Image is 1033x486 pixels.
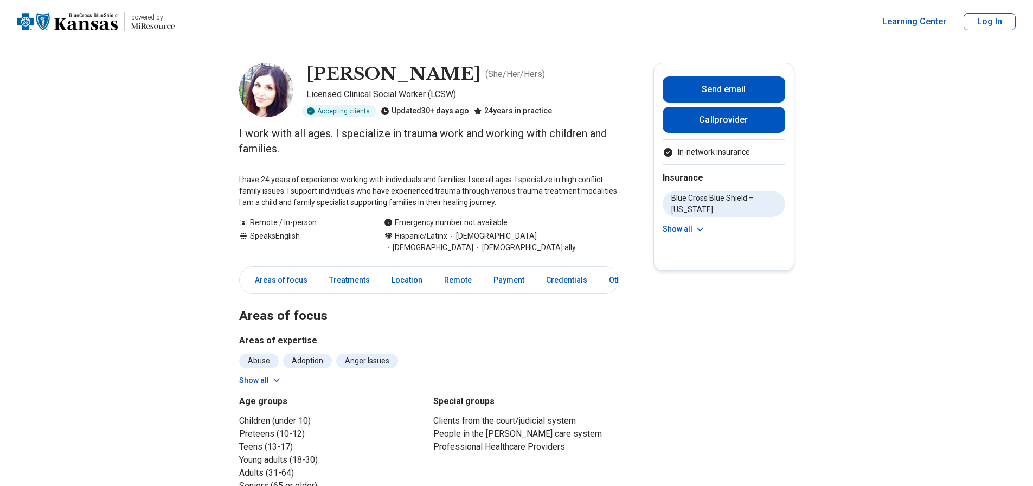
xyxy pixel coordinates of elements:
li: Preteens (10-12) [239,427,425,440]
a: Treatments [323,269,376,291]
li: Young adults (18-30) [239,453,425,466]
ul: Payment options [663,146,785,158]
span: [DEMOGRAPHIC_DATA] [447,231,537,242]
p: ( She/Her/Hers ) [485,68,545,81]
div: 24 years in practice [473,105,552,117]
div: Speaks English [239,231,362,253]
li: Children (under 10) [239,414,425,427]
h3: Special groups [433,395,619,408]
div: Accepting clients [302,105,376,117]
li: In-network insurance [663,146,785,158]
span: Hispanic/Latinx [395,231,447,242]
li: Professional Healthcare Providers [433,440,619,453]
a: Remote [438,269,478,291]
h2: Insurance [663,171,785,184]
li: Clients from the court/judicial system [433,414,619,427]
h2: Areas of focus [239,281,619,325]
a: Location [385,269,429,291]
h3: Areas of expertise [239,334,619,347]
div: Remote / In-person [239,217,362,228]
li: Teens (13-17) [239,440,425,453]
li: Abuse [239,354,279,368]
button: Show all [663,223,705,235]
span: [DEMOGRAPHIC_DATA] ally [473,242,576,253]
p: I have 24 years of experience working with individuals and families. I see all ages. I specialize... [239,174,619,208]
a: Credentials [540,269,594,291]
p: I work with all ages. I specialize in trauma work and working with children and families. [239,126,619,156]
div: Emergency number not available [384,217,508,228]
li: People in the [PERSON_NAME] care system [433,427,619,440]
button: Callprovider [663,107,785,133]
p: Licensed Clinical Social Worker (LCSW) [306,88,619,101]
a: Areas of focus [242,269,314,291]
div: Updated 30+ days ago [381,105,469,117]
li: Blue Cross Blue Shield – [US_STATE] [663,191,785,217]
a: Payment [487,269,531,291]
a: Other [602,269,641,291]
a: Home page [17,4,175,39]
button: Show all [239,375,282,386]
h1: [PERSON_NAME] [306,63,481,86]
p: powered by [131,13,175,22]
li: Adoption [283,354,332,368]
a: Learning Center [882,15,946,28]
li: Adults (31-64) [239,466,425,479]
img: Rebeca Sandoval, Licensed Clinical Social Worker (LCSW) [239,63,293,117]
li: Anger Issues [336,354,398,368]
h3: Age groups [239,395,425,408]
span: [DEMOGRAPHIC_DATA] [384,242,473,253]
button: Send email [663,76,785,103]
button: Log In [964,13,1016,30]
